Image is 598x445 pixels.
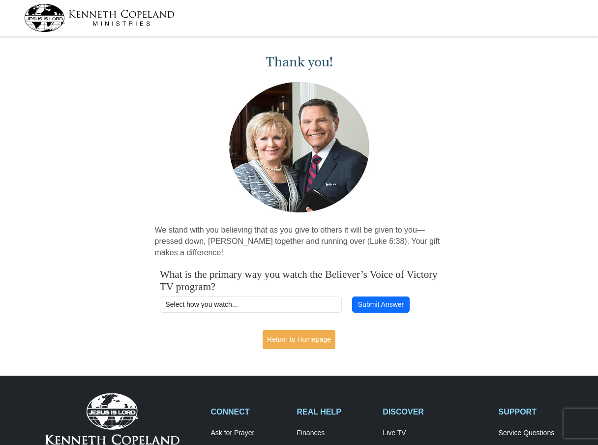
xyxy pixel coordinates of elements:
[352,297,409,313] button: Submit Answer
[160,268,438,293] h4: What is the primary way you watch the Believer’s Voice of Victory TV program?
[155,54,444,70] h1: Thank you!
[263,330,335,349] a: Return to Homepage
[499,407,574,416] h2: SUPPORT
[297,407,372,416] h2: REAL HELP
[383,429,488,438] a: Live TV
[211,407,287,416] h2: CONNECT
[155,225,444,259] p: We stand with you believing that as you give to others it will be given to you—pressed down, [PER...
[297,429,372,438] a: Finances
[227,80,372,215] img: Kenneth and Gloria
[24,4,175,32] img: kcm-header-logo.svg
[383,407,488,416] h2: DISCOVER
[499,429,574,438] a: Service Questions
[211,429,287,438] a: Ask for Prayer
